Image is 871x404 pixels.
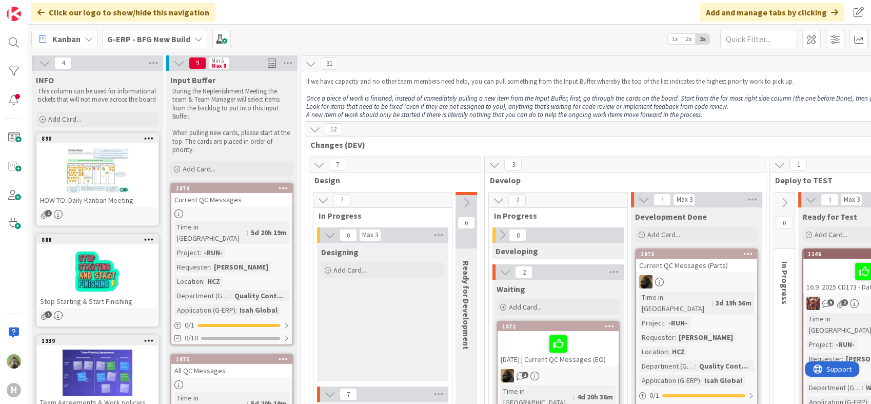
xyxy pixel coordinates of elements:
[806,339,832,350] div: Project
[666,317,690,329] div: -RUN-
[504,159,522,171] span: 3
[654,194,671,206] span: 1
[174,261,210,273] div: Requester
[720,30,797,48] input: Quick Filter...
[806,382,862,393] div: Department (G-ERP)
[502,323,619,330] div: 1872
[319,210,439,221] span: In Progress
[490,175,753,185] span: Develop
[42,337,158,344] div: 1339
[669,346,687,357] div: HCZ
[7,354,21,369] img: TT
[711,297,713,309] span: :
[203,276,205,287] span: :
[321,57,338,70] span: 31
[42,236,158,243] div: 888
[639,375,700,386] div: Application (G-ERP)
[498,322,619,331] div: 1872
[306,102,728,111] em: Look for items that need to be fixed (even if they are not assigned to you), anything that’s wait...
[211,58,224,63] div: Min 5
[314,175,468,185] span: Design
[780,261,790,304] span: In Progress
[806,297,820,310] img: JK
[54,57,72,69] span: 4
[636,275,757,288] div: ND
[171,355,292,377] div: 1875All QC Messages
[575,391,616,402] div: 4d 20h 36m
[171,355,292,364] div: 1875
[37,194,158,207] div: HOW TO: Daily Kanban Meeting
[700,3,844,22] div: Add and manage tabs by clicking
[42,135,158,142] div: 890
[636,389,757,402] div: 0/1
[340,229,357,241] span: 0
[31,3,215,22] div: Click our logo to show/hide this navigation
[776,217,793,229] span: 0
[201,247,225,258] div: -RUN-
[172,129,291,154] p: When pulling new cards, please start at the top. The cards are placed in order of priority.
[36,75,54,85] span: INFO
[639,292,711,314] div: Time in [GEOGRAPHIC_DATA]
[171,184,292,206] div: 1874Current QC Messages
[508,194,526,206] span: 2
[498,369,619,382] div: ND
[174,221,247,244] div: Time in [GEOGRAPHIC_DATA]
[702,375,745,386] div: Isah Global
[333,194,350,206] span: 7
[664,317,666,329] span: :
[636,249,757,272] div: 1873Current QC Messages (Parts)
[333,265,366,275] span: Add Card...
[842,353,843,364] span: :
[210,261,211,273] span: :
[185,320,194,331] span: 0 / 1
[802,211,857,222] span: Ready for Test
[682,34,696,44] span: 2x
[676,197,692,202] div: Max 3
[509,229,526,241] span: 0
[696,34,709,44] span: 3x
[636,259,757,272] div: Current QC Messages (Parts)
[171,364,292,377] div: All QC Messages
[200,247,201,258] span: :
[832,339,833,350] span: :
[862,382,863,393] span: :
[189,57,206,69] span: 9
[48,114,81,124] span: Add Card...
[37,134,158,143] div: 890
[37,336,158,345] div: 1339
[494,210,615,221] span: In Progress
[247,227,248,238] span: :
[647,230,680,239] span: Add Card...
[815,230,847,239] span: Add Card...
[639,346,668,357] div: Location
[843,197,859,202] div: Max 3
[237,304,280,316] div: Isah Global
[170,75,215,85] span: Input Buffer
[821,194,838,206] span: 1
[7,7,21,21] img: Visit kanbanzone.com
[45,311,52,318] span: 1
[248,227,289,238] div: 5d 20h 19m
[22,2,47,14] span: Support
[176,185,292,192] div: 1874
[211,63,226,68] div: Max 8
[174,276,203,287] div: Location
[573,391,575,402] span: :
[329,159,346,171] span: 7
[841,299,848,306] span: 2
[789,159,807,171] span: 1
[37,134,158,207] div: 890HOW TO: Daily Kanban Meeting
[171,193,292,206] div: Current QC Messages
[170,183,293,345] a: 1874Current QC MessagesTime in [GEOGRAPHIC_DATA]:5d 20h 19mProject:-RUN-Requester:[PERSON_NAME]Lo...
[38,87,157,104] p: This column can be used for informational tickets that will not move across the board
[498,322,619,366] div: 1872[DATE] | Current QC Messages (EO)
[172,87,291,121] p: During the Replenishment Meeting the team & Team Manager will select items from the backlog to pu...
[639,332,675,343] div: Requester
[806,353,842,364] div: Requester
[232,290,286,301] div: Quality Cont...
[501,369,514,382] img: ND
[37,295,158,308] div: Stop Starting & Start Finishing
[36,133,159,226] a: 890HOW TO: Daily Kanban Meeting
[668,34,682,44] span: 1x
[676,332,736,343] div: [PERSON_NAME]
